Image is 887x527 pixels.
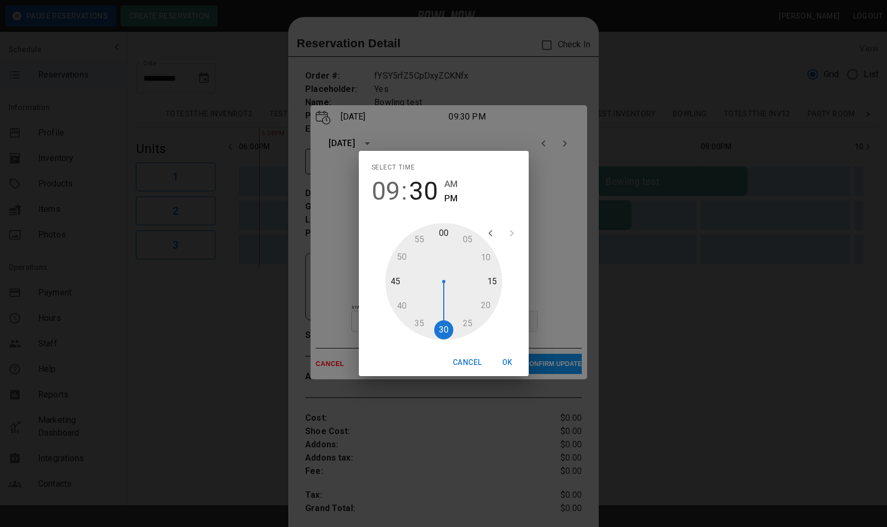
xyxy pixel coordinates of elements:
[490,353,524,372] button: OK
[444,191,458,206] button: PM
[444,177,458,191] button: AM
[372,159,416,176] span: Select time
[449,353,486,372] button: Cancel
[372,176,400,206] button: 09
[409,176,438,206] button: 30
[401,176,407,206] span: :
[480,223,501,244] button: open previous view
